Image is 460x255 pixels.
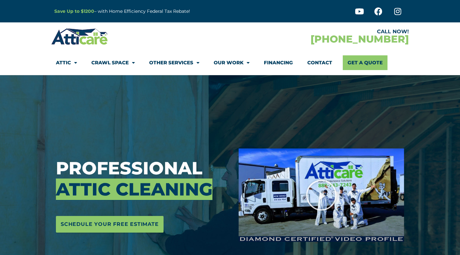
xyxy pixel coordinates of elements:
[343,55,387,70] a: Get A Quote
[56,55,77,70] a: Attic
[149,55,199,70] a: Other Services
[56,216,164,233] a: Schedule Your Free Estimate
[230,29,409,34] div: CALL NOW!
[305,179,337,211] div: Play Video
[91,55,135,70] a: Crawl Space
[264,55,293,70] a: Financing
[54,8,94,14] a: Save Up to $1200
[56,158,229,200] h3: Professional
[214,55,249,70] a: Our Work
[307,55,332,70] a: Contact
[56,179,212,200] span: Attic Cleaning
[56,55,404,70] nav: Menu
[54,8,261,15] p: – with Home Efficiency Federal Tax Rebate!
[61,219,159,229] span: Schedule Your Free Estimate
